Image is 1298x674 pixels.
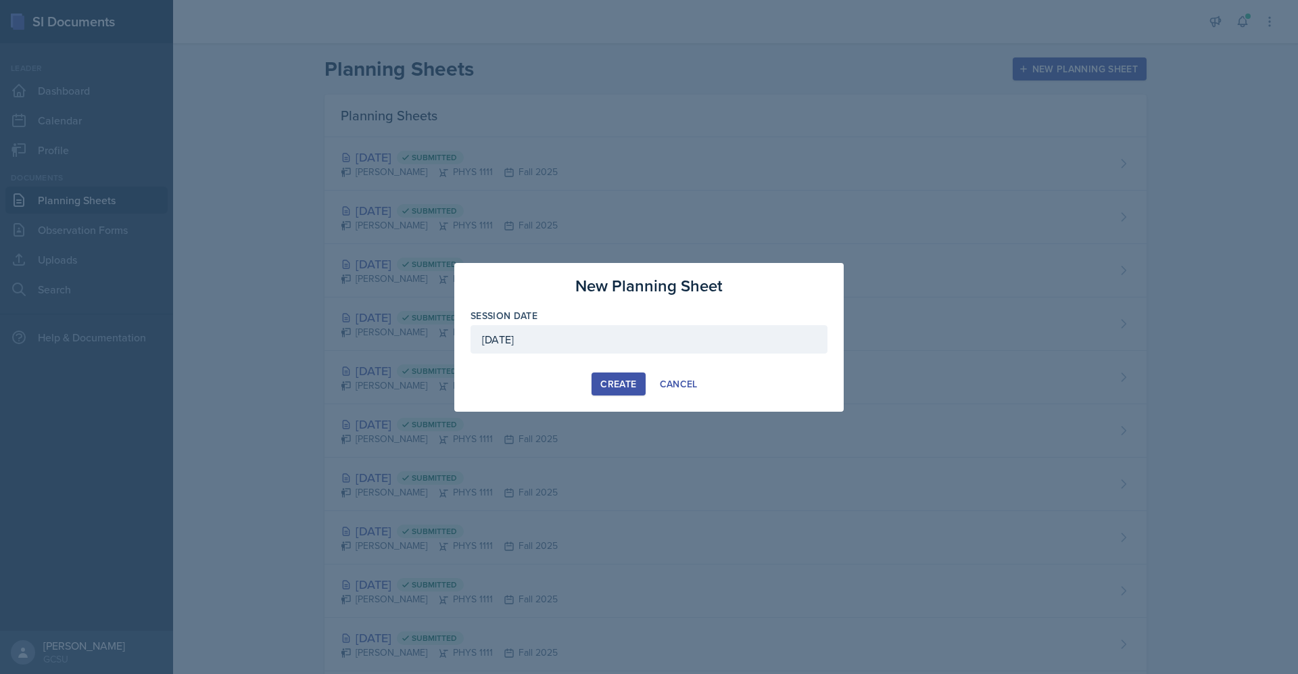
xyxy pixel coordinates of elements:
[660,379,698,389] div: Cancel
[592,372,645,395] button: Create
[600,379,636,389] div: Create
[471,309,537,322] label: Session Date
[651,372,706,395] button: Cancel
[575,274,723,298] h3: New Planning Sheet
